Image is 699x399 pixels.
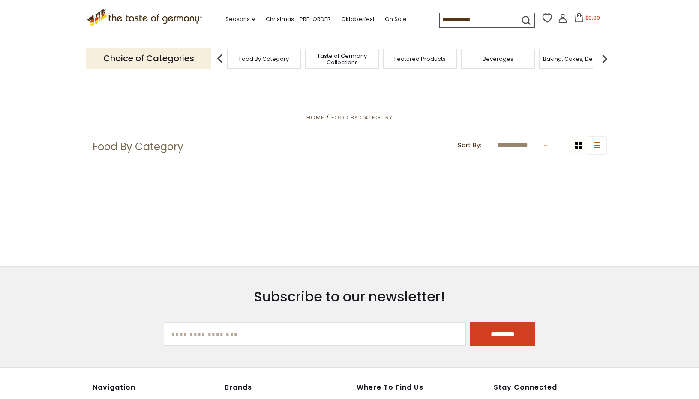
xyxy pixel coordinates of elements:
[385,15,407,24] a: On Sale
[341,15,375,24] a: Oktoberfest
[211,50,228,67] img: previous arrow
[86,48,211,69] p: Choice of Categories
[543,56,609,62] a: Baking, Cakes, Desserts
[164,288,535,305] h3: Subscribe to our newsletter!
[266,15,331,24] a: Christmas - PRE-ORDER
[225,15,255,24] a: Seasons
[225,383,348,392] h4: Brands
[93,383,216,392] h4: Navigation
[585,14,600,21] span: $0.00
[308,53,376,66] a: Taste of Germany Collections
[306,113,324,122] a: Home
[569,13,606,26] button: $0.00
[483,56,513,62] a: Beverages
[494,383,607,392] h4: Stay Connected
[357,383,454,392] h4: Where to find us
[394,56,446,62] a: Featured Products
[93,140,183,153] h1: Food By Category
[331,113,393,122] a: Food By Category
[458,140,481,151] label: Sort By:
[239,56,289,62] a: Food By Category
[596,50,613,67] img: next arrow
